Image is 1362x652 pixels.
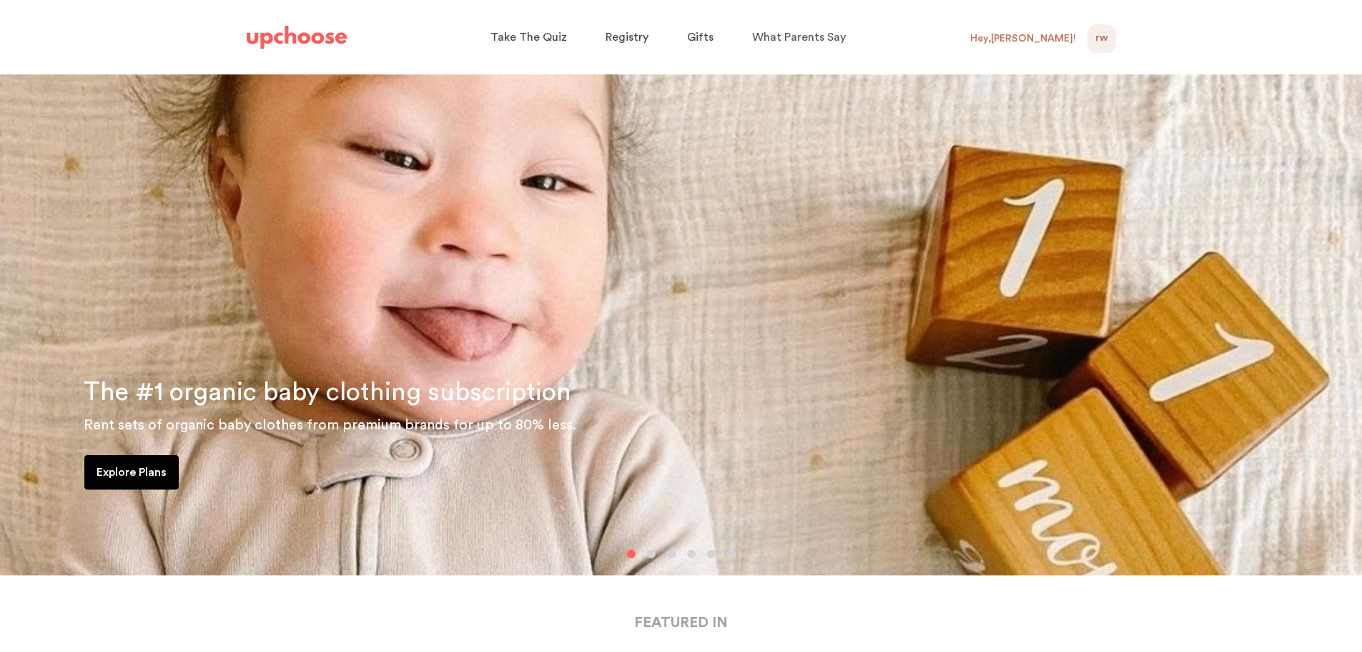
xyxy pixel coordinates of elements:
[247,23,347,52] a: UpChoose
[84,455,179,490] a: Explore Plans
[84,414,1345,437] p: Rent sets of organic baby clothes from premium brands for up to 80% less.
[970,32,1076,45] div: Hey, [PERSON_NAME] !
[247,26,347,49] img: UpChoose
[752,31,846,43] span: What Parents Say
[490,24,571,52] a: Take The Quiz
[687,31,714,43] span: Gifts
[687,24,718,52] a: Gifts
[634,615,728,630] strong: FEATURED IN
[97,464,167,481] p: Explore Plans
[490,31,567,43] span: Take The Quiz
[606,24,653,52] a: Registry
[84,379,571,405] span: The #1 organic baby clothing subscription
[1095,30,1108,47] span: RW
[606,31,648,43] span: Registry
[752,24,850,52] a: What Parents Say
